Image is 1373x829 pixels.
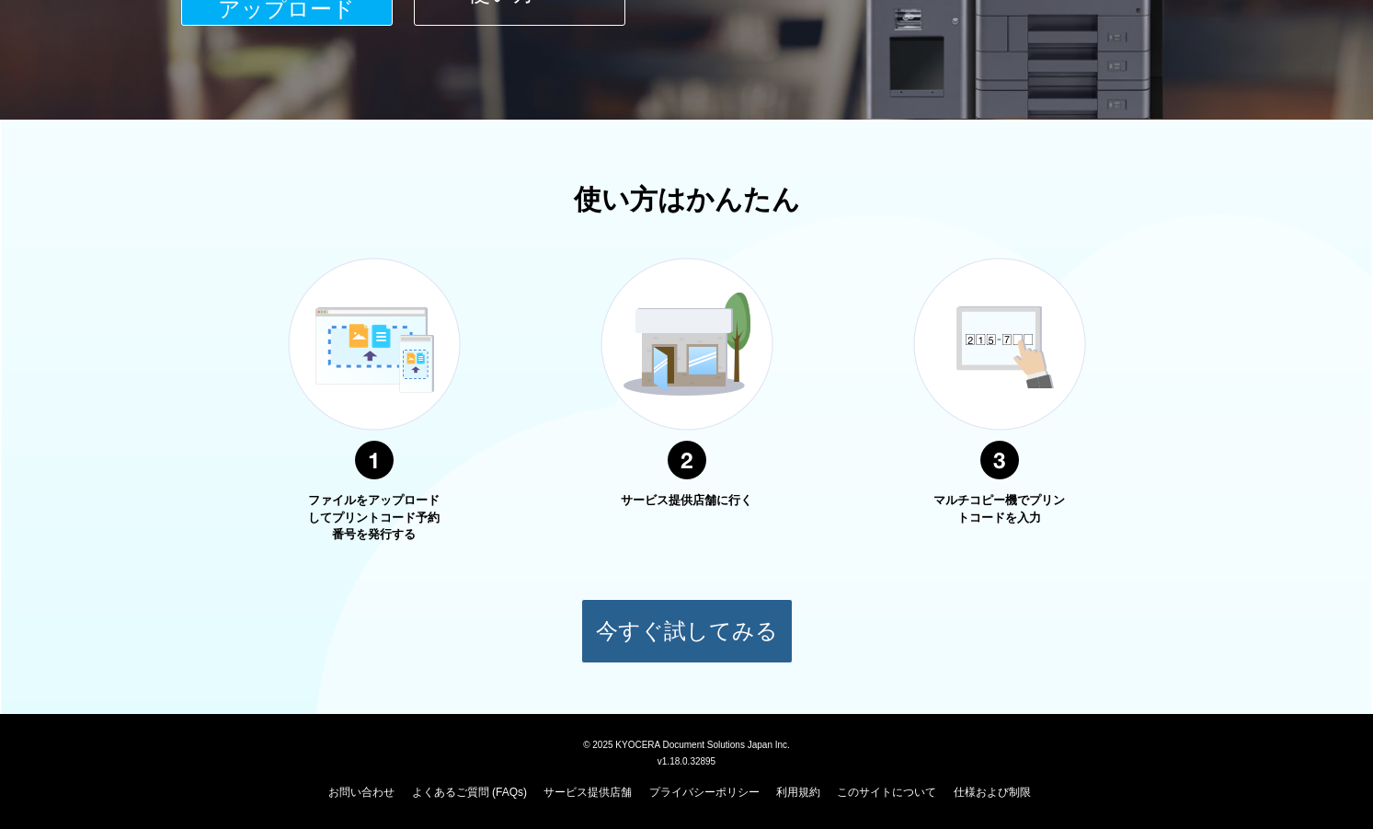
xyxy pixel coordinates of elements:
[543,786,632,799] a: サービス提供店舗
[954,786,1031,799] a: 仕様および制限
[581,599,793,663] button: 今すぐ試してみる
[931,492,1069,526] p: マルチコピー機でプリントコードを入力
[837,786,936,799] a: このサイトについて
[583,738,790,750] span: © 2025 KYOCERA Document Solutions Japan Inc.
[328,786,395,799] a: お問い合わせ
[658,755,715,766] span: v1.18.0.32895
[412,786,527,799] a: よくあるご質問 (FAQs)
[618,492,756,510] p: サービス提供店舗に行く
[305,492,443,544] p: ファイルをアップロードしてプリントコード予約番号を発行する
[776,786,820,799] a: 利用規約
[649,786,760,799] a: プライバシーポリシー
